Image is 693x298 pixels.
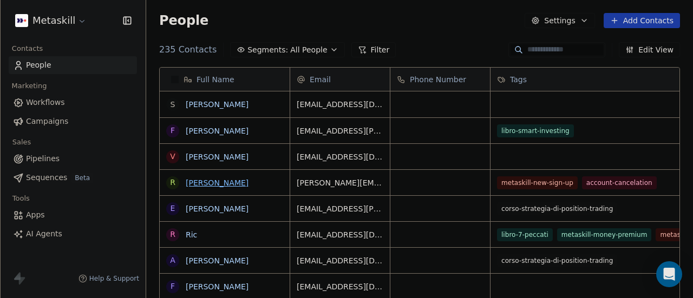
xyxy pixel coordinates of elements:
div: E [171,203,175,214]
span: Sales [8,134,36,150]
a: Apps [9,206,137,224]
a: Help & Support [79,274,139,283]
a: [PERSON_NAME] [186,178,249,187]
span: [EMAIL_ADDRESS][PERSON_NAME][DOMAIN_NAME] [297,125,383,136]
button: Edit View [619,42,680,57]
div: Open Intercom Messenger [656,261,682,287]
a: [PERSON_NAME] [186,256,249,265]
span: Tools [8,190,34,207]
span: Tags [510,74,527,85]
button: Add Contacts [604,13,680,28]
a: People [9,56,137,74]
span: Phone Number [410,74,466,85]
a: AI Agents [9,225,137,243]
span: Contacts [7,41,48,57]
span: Help & Support [89,274,139,283]
span: Sequences [26,172,67,183]
span: Full Name [197,74,234,85]
a: [PERSON_NAME] [186,282,249,291]
span: [EMAIL_ADDRESS][DOMAIN_NAME] [297,99,383,110]
a: Pipelines [9,150,137,168]
span: Segments: [247,44,288,56]
div: F [171,281,175,292]
span: Email [310,74,331,85]
span: libro-7-peccati [497,228,553,241]
a: [PERSON_NAME] [186,153,249,161]
a: Ric [186,230,197,239]
span: corso-strategia-di-position-trading [497,202,617,215]
span: Metaskill [32,14,75,28]
span: [PERSON_NAME][EMAIL_ADDRESS][DOMAIN_NAME] [297,177,383,188]
a: Campaigns [9,112,137,130]
div: s [171,99,175,110]
div: R [170,229,175,240]
img: AVATAR%20METASKILL%20-%20Colori%20Positivo.png [15,14,28,27]
span: corso-strategia-di-position-trading [497,254,617,267]
a: SequencesBeta [9,169,137,187]
a: [PERSON_NAME] [186,204,249,213]
span: Campaigns [26,116,68,127]
span: [EMAIL_ADDRESS][DOMAIN_NAME] [297,151,383,162]
span: libro-smart-investing [497,124,574,137]
span: metaskill-money-premium [557,228,652,241]
div: F [171,125,175,136]
a: [PERSON_NAME] [186,100,249,109]
button: Filter [351,42,396,57]
span: 235 Contacts [159,43,217,56]
span: metaskill-new-sign-up [497,176,578,189]
span: Apps [26,209,45,221]
span: People [159,12,208,29]
button: Metaskill [13,11,89,30]
span: [EMAIL_ADDRESS][DOMAIN_NAME] [297,255,383,266]
span: Pipelines [26,153,60,164]
div: Full Name [160,68,290,91]
span: [EMAIL_ADDRESS][PERSON_NAME][DOMAIN_NAME] [297,203,383,214]
div: V [170,151,175,162]
button: Settings [525,13,594,28]
span: Marketing [7,78,51,94]
span: All People [290,44,327,56]
a: Workflows [9,94,137,111]
span: Workflows [26,97,65,108]
span: [EMAIL_ADDRESS][DOMAIN_NAME] [297,281,383,292]
div: A [170,255,175,266]
div: Email [290,68,390,91]
span: AI Agents [26,228,62,240]
a: [PERSON_NAME] [186,127,249,135]
div: Phone Number [390,68,490,91]
span: [EMAIL_ADDRESS][DOMAIN_NAME] [297,229,383,240]
span: People [26,59,51,71]
span: Beta [71,173,93,183]
div: R [170,177,175,188]
span: account-cancelation [582,176,657,189]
